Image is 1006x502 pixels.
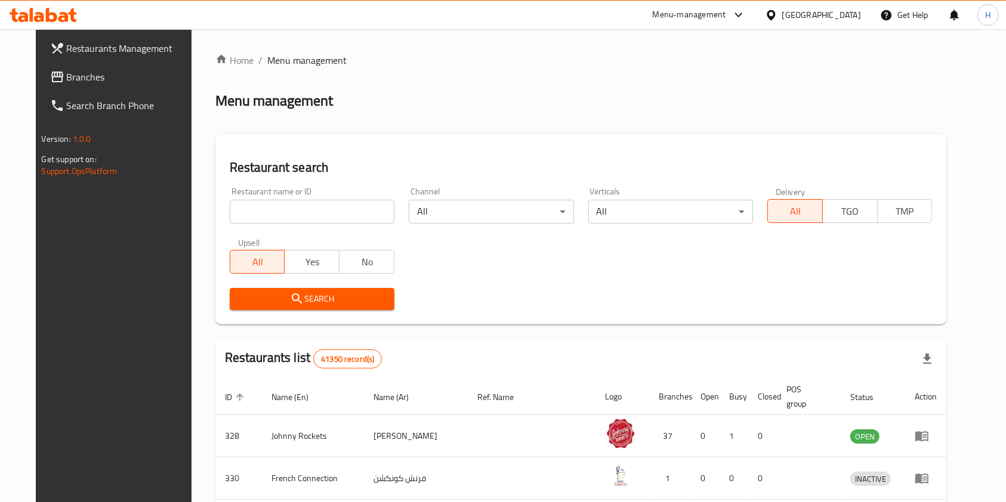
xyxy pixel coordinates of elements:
td: فرنش كونكشن [364,457,468,500]
span: OPEN [850,430,880,444]
th: Action [905,379,946,415]
td: [PERSON_NAME] [364,415,468,457]
label: Upsell [238,238,260,246]
div: All [409,200,573,224]
td: French Connection [262,457,365,500]
th: Logo [596,379,650,415]
span: 1.0.0 [73,131,91,147]
span: Version: [42,131,71,147]
div: Menu [915,471,937,485]
button: TGO [822,199,878,223]
a: Search Branch Phone [41,91,204,120]
td: 328 [215,415,262,457]
div: INACTIVE [850,472,891,486]
button: TMP [877,199,933,223]
span: POS group [787,382,827,411]
span: Menu management [267,53,347,67]
h2: Restaurants list [225,349,382,368]
img: French Connection [606,461,635,491]
span: Restaurants Management [67,41,195,55]
td: 37 [650,415,692,457]
a: Support.OpsPlatform [42,163,118,179]
td: 0 [720,457,749,500]
div: Total records count [313,349,382,368]
li: / [258,53,263,67]
label: Delivery [776,187,806,196]
h2: Restaurant search [230,159,933,176]
div: Menu-management [653,8,726,22]
td: 0 [692,415,720,457]
span: Get support on: [42,151,97,167]
button: Search [230,288,394,310]
span: 41350 record(s) [314,354,381,365]
button: Yes [284,250,340,274]
td: 1 [720,415,749,457]
button: All [767,199,823,223]
span: All [773,203,818,220]
span: Branches [67,70,195,84]
span: TGO [828,203,873,220]
td: 1 [650,457,692,500]
span: TMP [882,203,928,220]
span: Search Branch Phone [67,98,195,113]
th: Branches [650,379,692,415]
span: INACTIVE [850,472,891,486]
td: 0 [749,457,777,500]
nav: breadcrumb [215,53,947,67]
input: Search for restaurant name or ID.. [230,200,394,224]
a: Branches [41,63,204,91]
span: H [985,8,990,21]
th: Closed [749,379,777,415]
button: No [339,250,394,274]
td: Johnny Rockets [262,415,365,457]
div: Export file [913,345,942,373]
button: All [230,250,285,274]
th: Open [692,379,720,415]
div: Menu [915,429,937,443]
th: Busy [720,379,749,415]
span: Name (Ar) [374,390,424,404]
span: Ref. Name [477,390,529,404]
div: All [588,200,753,224]
span: ID [225,390,248,404]
td: 0 [692,457,720,500]
span: All [235,253,280,271]
td: 0 [749,415,777,457]
span: Name (En) [271,390,324,404]
span: Yes [289,253,335,271]
img: Johnny Rockets [606,419,635,448]
span: Search [239,292,385,306]
td: 330 [215,457,262,500]
a: Home [215,53,254,67]
a: Restaurants Management [41,34,204,63]
span: No [344,253,390,271]
h2: Menu management [215,91,333,110]
span: Status [850,390,889,404]
div: [GEOGRAPHIC_DATA] [782,8,861,21]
